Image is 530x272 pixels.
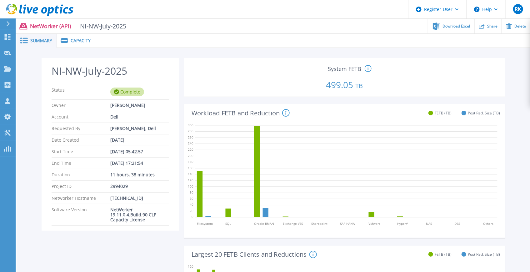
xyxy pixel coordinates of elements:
[435,111,452,115] span: FETB (TB)
[110,88,144,96] div: Complete
[188,141,193,146] text: 240
[468,252,500,257] span: Post Red. Size (TB)
[110,184,169,189] div: 2994029
[110,126,169,131] div: [PERSON_NAME], Dell
[356,82,363,90] span: TB
[187,73,502,94] p: 499.05
[190,196,193,201] text: 60
[110,114,169,119] div: Dell
[52,103,110,108] p: Owner
[487,24,497,28] span: Share
[188,154,193,158] text: 200
[443,24,470,28] span: Download Excel
[188,147,193,152] text: 220
[283,221,303,226] tspan: Exchange VSS
[52,138,110,143] p: Date Created
[52,196,110,201] p: Networker Hostname
[468,111,500,115] span: Post Red. Size (TB)
[190,190,193,195] text: 80
[76,23,127,30] span: NI-NW-July-2025
[311,221,327,226] tspan: Sharepoint
[190,203,193,207] text: 40
[226,221,231,226] tspan: SQL
[110,207,169,222] div: NetWorker 19.11.0.4.Build.90 CLP Capacity License
[514,24,526,28] span: Delete
[110,103,169,108] div: [PERSON_NAME]
[455,221,461,226] tspan: DB2
[30,23,127,30] p: NetWorker (API)
[52,65,169,77] h2: NI-NW-July-2025
[340,221,355,226] tspan: SAP HANA
[52,88,110,96] p: Status
[188,264,193,269] text: 120
[192,251,317,258] h4: Largest 20 FETB Clients and Reductions
[110,161,169,166] div: [DATE] 17:21:54
[397,221,408,226] tspan: HyperV
[192,109,290,117] h4: Workload FETB and Reduction
[254,221,274,226] tspan: Oracle RMAN
[30,38,52,43] span: Summary
[435,252,452,257] span: FETB (TB)
[190,209,193,213] text: 20
[71,38,91,43] span: Capacity
[188,178,193,182] text: 120
[328,66,361,72] span: System FETB
[483,221,493,226] tspan: Others
[188,166,193,170] text: 160
[110,196,169,201] div: [TECHNICAL_ID]
[515,7,521,12] span: RK
[52,184,110,189] p: Project ID
[188,123,193,127] text: 300
[188,135,193,139] text: 260
[188,184,193,189] text: 100
[110,138,169,143] div: [DATE]
[188,160,193,164] text: 180
[426,221,432,226] tspan: NAS
[110,149,169,154] div: [DATE] 05:42:57
[52,161,110,166] p: End Time
[192,215,193,219] text: 0
[110,172,169,177] div: 11 hours, 38 minutes
[188,129,193,133] text: 280
[52,149,110,154] p: Start Time
[197,221,213,226] tspan: Filesystem
[188,172,193,176] text: 140
[52,126,110,131] p: Requested By
[52,172,110,177] p: Duration
[52,207,110,222] p: Software Version
[52,114,110,119] p: Account
[369,221,381,226] tspan: VMware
